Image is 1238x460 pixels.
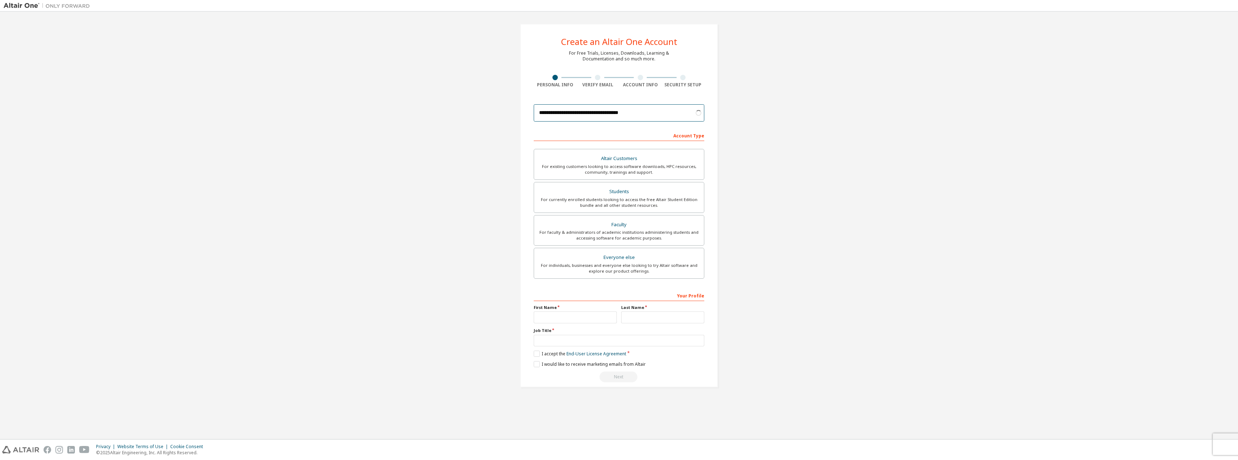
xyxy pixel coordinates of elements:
[538,229,700,241] div: For faculty & administrators of academic institutions administering students and accessing softwa...
[619,82,662,88] div: Account Info
[44,446,51,454] img: facebook.svg
[569,50,669,62] div: For Free Trials, Licenses, Downloads, Learning & Documentation and so much more.
[534,82,577,88] div: Personal Info
[538,252,700,263] div: Everyone else
[534,328,704,333] label: Job Title
[55,446,63,454] img: instagram.svg
[117,444,170,450] div: Website Terms of Use
[538,197,700,208] div: For currently enrolled students looking to access the free Altair Student Edition bundle and all ...
[67,446,75,454] img: linkedin.svg
[566,351,626,357] a: End-User License Agreement
[538,187,700,197] div: Students
[79,446,90,454] img: youtube.svg
[534,290,704,301] div: Your Profile
[534,129,704,141] div: Account Type
[662,82,705,88] div: Security Setup
[534,351,626,357] label: I accept the
[561,37,677,46] div: Create an Altair One Account
[2,446,39,454] img: altair_logo.svg
[534,361,646,367] label: I would like to receive marketing emails from Altair
[538,263,700,274] div: For individuals, businesses and everyone else looking to try Altair software and explore our prod...
[538,154,700,164] div: Altair Customers
[538,220,700,230] div: Faculty
[538,164,700,175] div: For existing customers looking to access software downloads, HPC resources, community, trainings ...
[96,444,117,450] div: Privacy
[534,305,617,310] label: First Name
[4,2,94,9] img: Altair One
[621,305,704,310] label: Last Name
[96,450,207,456] p: © 2025 Altair Engineering, Inc. All Rights Reserved.
[534,372,704,382] div: Please wait while checking email ...
[170,444,207,450] div: Cookie Consent
[577,82,619,88] div: Verify Email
